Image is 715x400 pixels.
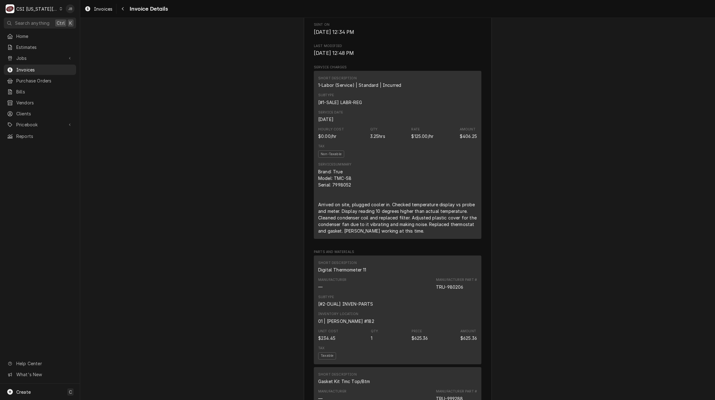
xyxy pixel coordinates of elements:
[318,284,323,290] div: Manufacturer
[460,329,477,341] div: Amount
[16,44,73,50] span: Estimates
[16,99,73,106] span: Vendors
[318,378,370,385] div: Short Description
[314,71,481,242] div: Service Charges List
[314,65,481,70] span: Service Charges
[4,31,76,41] a: Home
[318,127,344,139] div: Cost
[94,6,112,12] span: Invoices
[318,352,336,360] span: Taxable
[318,372,370,385] div: Short Description
[16,33,73,39] span: Home
[370,127,379,132] div: Qty.
[57,20,65,26] span: Ctrl
[318,93,362,105] div: Subtype
[6,4,14,13] div: CSI Kansas City's Avatar
[318,261,357,266] div: Short Description
[436,284,464,290] div: Part Number
[314,71,481,239] div: Line Item
[370,133,385,139] div: Quantity
[318,389,346,394] div: Manufacturer
[318,295,373,307] div: Subtype
[460,127,475,132] div: Amount
[128,5,168,13] span: Invoice Details
[16,55,64,61] span: Jobs
[412,335,428,341] div: Price
[66,4,75,13] div: JB
[16,66,73,73] span: Invoices
[411,133,433,139] div: Price
[4,18,76,29] button: Search anythingCtrlK
[371,329,379,341] div: Quantity
[318,82,401,88] div: Short Description
[318,110,343,115] div: Service Date
[318,127,344,132] div: Hourly Cost
[318,133,336,139] div: Cost
[318,261,366,273] div: Short Description
[4,53,76,63] a: Go to Jobs
[16,360,72,367] span: Help Center
[4,358,76,369] a: Go to Help Center
[4,65,76,75] a: Invoices
[16,121,64,128] span: Pricebook
[460,329,476,334] div: Amount
[318,329,338,334] div: Unit Cost
[371,329,379,334] div: Qty.
[6,4,14,13] div: C
[314,50,354,56] span: [DATE] 12:48 PM
[318,301,373,307] div: Subtype
[4,42,76,52] a: Estimates
[318,150,344,158] span: Non-Taxable
[318,116,334,123] div: Service Date
[314,29,354,35] span: [DATE] 12:34 PM
[314,50,481,57] span: Last Modified
[314,250,481,255] span: Parts and Materials
[318,162,351,167] div: Service Summary
[436,277,477,290] div: Part Number
[318,144,324,149] div: Tax
[314,29,481,36] span: Sent On
[318,93,334,98] div: Subtype
[66,4,75,13] div: Joshua Bennett's Avatar
[318,99,362,106] div: Subtype
[412,329,428,341] div: Price
[4,369,76,380] a: Go to What's New
[436,277,477,282] div: Manufacturer Part #
[69,389,72,395] span: C
[16,77,73,84] span: Purchase Orders
[16,389,31,395] span: Create
[16,6,58,12] div: CSI [US_STATE][GEOGRAPHIC_DATA]
[314,44,481,57] div: Last Modified
[314,22,481,27] span: Sent On
[16,88,73,95] span: Bills
[4,76,76,86] a: Purchase Orders
[436,389,477,394] div: Manufacturer Part #
[16,110,73,117] span: Clients
[318,295,334,300] div: Subtype
[82,4,115,14] a: Invoices
[318,277,346,290] div: Manufacturer
[4,131,76,141] a: Reports
[314,65,481,242] div: Service Charges
[16,371,72,378] span: What's New
[318,168,477,234] div: Brand: True Model: TMC-58 Serial: 7998052 Arrived on site, plugged cooler in. Checked temperature...
[318,318,374,324] div: Inventory Location
[460,133,477,139] div: Amount
[411,127,433,139] div: Price
[118,4,128,14] button: Navigate back
[318,335,335,341] div: Cost
[314,22,481,36] div: Sent On
[15,20,49,26] span: Search anything
[4,119,76,130] a: Go to Pricebook
[318,312,374,324] div: Inventory Location
[318,346,324,351] div: Tax
[318,76,357,81] div: Short Description
[318,277,346,282] div: Manufacturer
[318,76,401,88] div: Short Description
[318,329,338,341] div: Cost
[4,97,76,108] a: Vendors
[16,133,73,139] span: Reports
[460,127,477,139] div: Amount
[318,312,358,317] div: Inventory Location
[318,372,357,377] div: Short Description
